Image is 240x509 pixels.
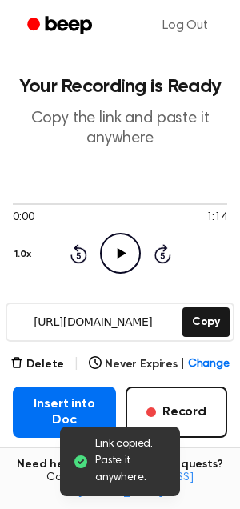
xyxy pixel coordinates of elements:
[16,10,106,42] a: Beep
[188,356,230,373] span: Change
[89,356,230,373] button: Never Expires|Change
[10,356,64,373] button: Delete
[13,77,227,96] h1: Your Recording is Ready
[206,210,227,226] span: 1:14
[13,210,34,226] span: 0:00
[13,387,116,438] button: Insert into Doc
[95,436,167,487] span: Link copied. Paste it anywhere.
[13,241,37,268] button: 1.0x
[78,472,194,498] a: [EMAIL_ADDRESS][DOMAIN_NAME]
[146,6,224,45] a: Log Out
[182,307,230,337] button: Copy
[74,355,79,374] span: |
[181,356,185,373] span: |
[13,109,227,149] p: Copy the link and paste it anywhere
[126,387,227,438] button: Record
[10,471,230,499] span: Contact us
